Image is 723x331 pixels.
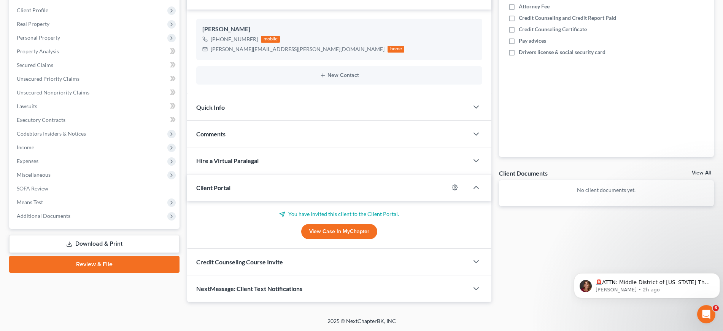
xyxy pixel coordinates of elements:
[17,62,53,68] span: Secured Claims
[505,186,708,194] p: No client documents yet.
[17,48,59,54] span: Property Analysis
[519,48,605,56] span: Drivers license & social security card
[17,144,34,150] span: Income
[17,7,48,13] span: Client Profile
[196,157,259,164] span: Hire a Virtual Paralegal
[11,72,180,86] a: Unsecured Priority Claims
[196,184,230,191] span: Client Portal
[17,213,70,219] span: Additional Documents
[17,185,48,192] span: SOFA Review
[11,182,180,195] a: SOFA Review
[211,45,385,53] div: [PERSON_NAME][EMAIL_ADDRESS][PERSON_NAME][DOMAIN_NAME]
[519,14,616,22] span: Credit Counseling and Credit Report Paid
[11,58,180,72] a: Secured Claims
[692,170,711,176] a: View All
[145,317,578,331] div: 2025 © NextChapterBK, INC
[17,199,43,205] span: Means Test
[697,305,715,323] iframe: Intercom live chat
[11,45,180,58] a: Property Analysis
[17,21,49,27] span: Real Property
[519,3,550,10] span: Attorney Fee
[17,158,38,164] span: Expenses
[261,36,280,43] div: mobile
[11,99,180,113] a: Lawsuits
[17,103,37,109] span: Lawsuits
[17,89,89,96] span: Unsecured Nonpriority Claims
[17,75,79,82] span: Unsecured Priority Claims
[571,257,723,310] iframe: Intercom notifications message
[196,210,482,218] p: You have invited this client to the Client Portal.
[17,117,65,123] span: Executory Contracts
[17,130,86,137] span: Codebtors Insiders & Notices
[17,171,51,178] span: Miscellaneous
[202,72,476,78] button: New Contact
[11,113,180,127] a: Executory Contracts
[713,305,719,311] span: 6
[519,26,587,33] span: Credit Counseling Certificate
[301,224,377,239] a: View Case in MyChapter
[196,130,226,138] span: Comments
[519,37,546,45] span: Pay advices
[196,258,283,265] span: Credit Counseling Course Invite
[196,285,302,292] span: NextMessage: Client Text Notifications
[499,169,548,177] div: Client Documents
[17,34,60,41] span: Personal Property
[9,235,180,253] a: Download & Print
[196,104,225,111] span: Quick Info
[202,25,476,34] div: [PERSON_NAME]
[9,256,180,273] a: Review & File
[211,35,258,43] div: [PHONE_NUMBER]
[11,86,180,99] a: Unsecured Nonpriority Claims
[388,46,404,53] div: home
